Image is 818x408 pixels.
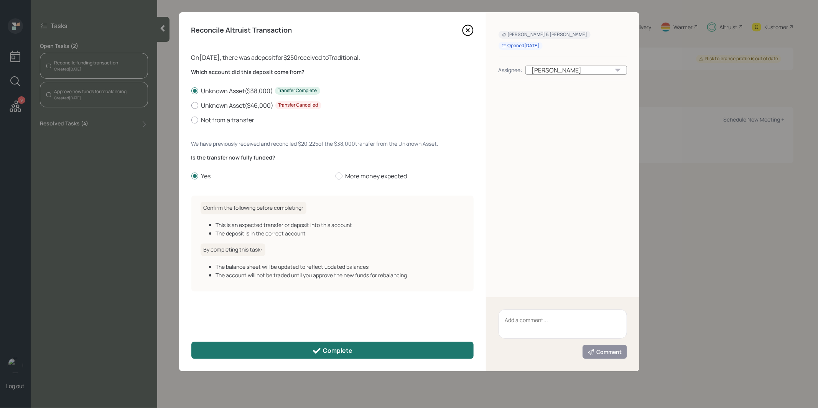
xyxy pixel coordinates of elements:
div: [PERSON_NAME] & [PERSON_NAME] [502,31,588,38]
div: [PERSON_NAME] [525,66,627,75]
div: Comment [588,348,622,356]
label: Unknown Asset ( $46,000 ) [191,101,474,110]
div: The account will not be traded until you approve the new funds for rebalancing [216,271,464,279]
h6: By completing this task: [201,243,265,256]
button: Comment [583,345,627,359]
label: Is the transfer now fully funded? [191,154,474,161]
label: Yes [191,172,329,180]
div: The balance sheet will be updated to reflect updated balances [216,263,464,271]
div: Transfer Cancelled [278,102,318,109]
label: Not from a transfer [191,116,474,124]
div: We have previously received and reconciled $20,225 of the $38,000 transfer from the Unknown Asset . [191,140,474,148]
div: Assignee: [499,66,522,74]
div: The deposit is in the correct account [216,229,464,237]
label: More money expected [336,172,474,180]
h4: Reconcile Altruist Transaction [191,26,292,35]
button: Complete [191,342,474,359]
div: Opened [DATE] [502,43,540,49]
div: Transfer Complete [278,87,317,94]
h6: Confirm the following before completing: [201,202,306,214]
div: Complete [312,346,352,355]
div: On [DATE] , there was a deposit for $250 received to Traditional . [191,53,474,62]
div: This is an expected transfer or deposit into this account [216,221,464,229]
label: Unknown Asset ( $38,000 ) [191,87,474,95]
label: Which account did this deposit come from? [191,68,474,76]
